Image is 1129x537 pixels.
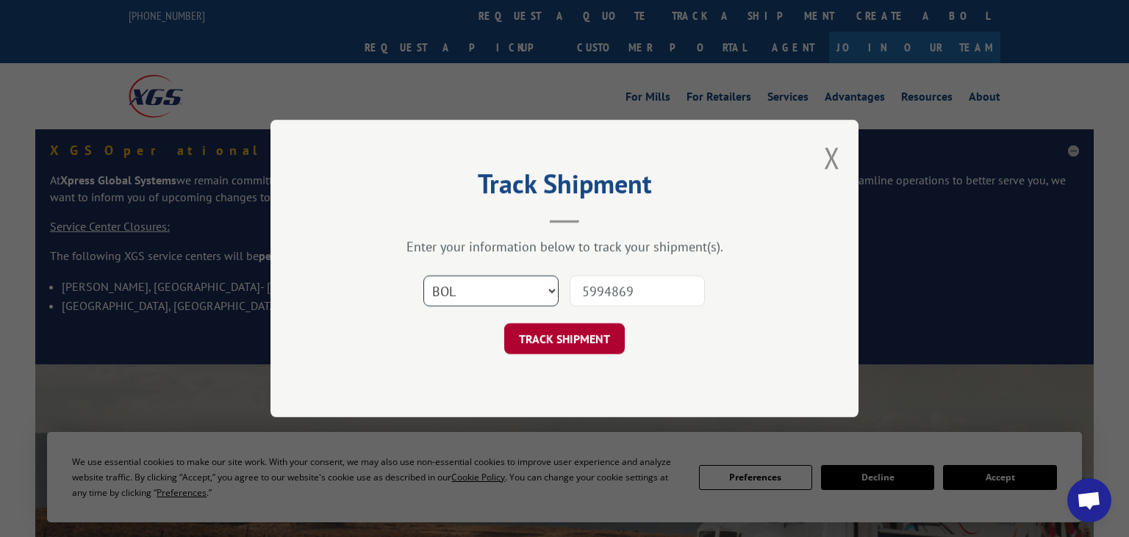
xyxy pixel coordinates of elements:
[344,173,785,201] h2: Track Shipment
[1067,478,1111,522] a: Open chat
[570,275,705,306] input: Number(s)
[344,238,785,255] div: Enter your information below to track your shipment(s).
[824,138,840,177] button: Close modal
[504,323,625,354] button: TRACK SHIPMENT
